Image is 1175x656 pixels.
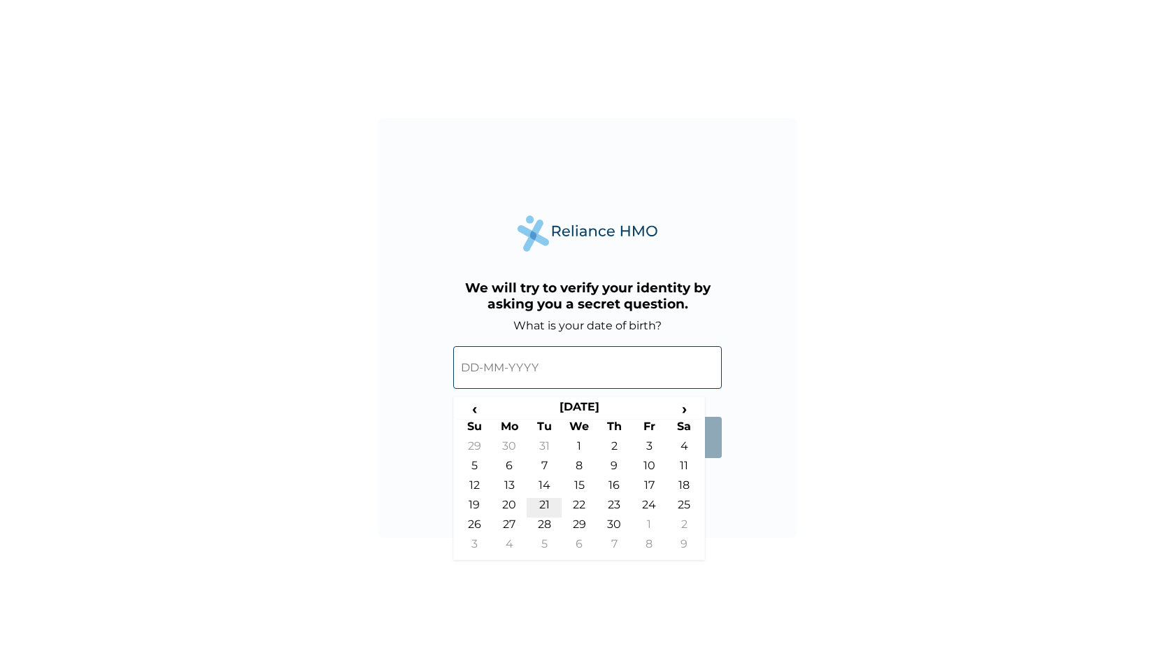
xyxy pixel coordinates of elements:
[492,518,527,537] td: 27
[518,215,657,251] img: Reliance Health's Logo
[667,498,702,518] td: 25
[667,478,702,498] td: 18
[453,346,722,389] input: DD-MM-YYYY
[527,518,562,537] td: 28
[632,537,667,557] td: 8
[527,439,562,459] td: 31
[527,420,562,439] th: Tu
[457,420,492,439] th: Su
[562,537,597,557] td: 6
[597,459,632,478] td: 9
[527,537,562,557] td: 5
[527,478,562,498] td: 14
[492,439,527,459] td: 30
[492,400,667,420] th: [DATE]
[667,537,702,557] td: 9
[492,498,527,518] td: 20
[513,319,662,332] label: What is your date of birth?
[632,420,667,439] th: Fr
[457,498,492,518] td: 19
[597,537,632,557] td: 7
[492,459,527,478] td: 6
[492,537,527,557] td: 4
[457,400,492,418] span: ‹
[457,537,492,557] td: 3
[597,439,632,459] td: 2
[562,420,597,439] th: We
[492,478,527,498] td: 13
[632,498,667,518] td: 24
[562,439,597,459] td: 1
[562,459,597,478] td: 8
[597,420,632,439] th: Th
[453,280,722,312] h3: We will try to verify your identity by asking you a secret question.
[632,518,667,537] td: 1
[492,420,527,439] th: Mo
[562,518,597,537] td: 29
[457,518,492,537] td: 26
[667,400,702,418] span: ›
[597,498,632,518] td: 23
[667,459,702,478] td: 11
[527,459,562,478] td: 7
[562,498,597,518] td: 22
[527,498,562,518] td: 21
[632,459,667,478] td: 10
[597,478,632,498] td: 16
[632,439,667,459] td: 3
[457,439,492,459] td: 29
[597,518,632,537] td: 30
[667,439,702,459] td: 4
[667,420,702,439] th: Sa
[667,518,702,537] td: 2
[457,478,492,498] td: 12
[562,478,597,498] td: 15
[457,459,492,478] td: 5
[632,478,667,498] td: 17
